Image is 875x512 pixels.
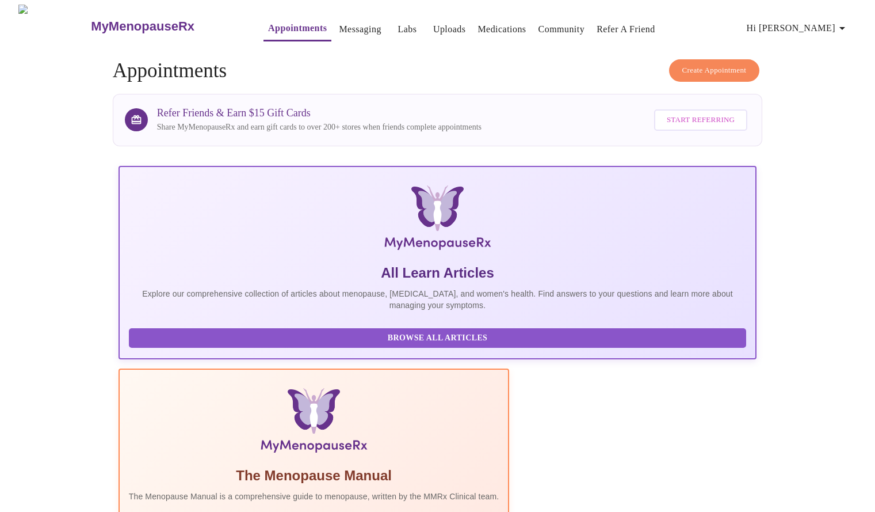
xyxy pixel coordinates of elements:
[224,185,650,255] img: MyMenopauseRx Logo
[157,107,482,119] h3: Refer Friends & Earn $15 Gift Cards
[157,122,482,133] p: Share MyMenopauseRx and earn gift cards to over 200+ stores when friends complete appointments
[90,6,240,47] a: MyMenopauseRx
[339,21,381,37] a: Messaging
[742,17,854,40] button: Hi [PERSON_NAME]
[263,17,331,41] button: Appointments
[651,104,750,136] a: Start Referring
[592,18,660,41] button: Refer a Friend
[538,21,585,37] a: Community
[188,388,440,457] img: Menopause Manual
[747,20,849,36] span: Hi [PERSON_NAME]
[667,113,735,127] span: Start Referring
[129,288,747,311] p: Explore our comprehensive collection of articles about menopause, [MEDICAL_DATA], and women's hea...
[682,64,747,77] span: Create Appointment
[477,21,526,37] a: Medications
[129,491,499,502] p: The Menopause Manual is a comprehensive guide to menopause, written by the MMRx Clinical team.
[654,109,747,131] button: Start Referring
[91,19,194,34] h3: MyMenopauseRx
[129,332,750,342] a: Browse All Articles
[113,59,763,82] h4: Appointments
[268,20,327,36] a: Appointments
[597,21,655,37] a: Refer a Friend
[389,18,426,41] button: Labs
[140,331,735,346] span: Browse All Articles
[473,18,530,41] button: Medications
[669,59,760,82] button: Create Appointment
[398,21,417,37] a: Labs
[129,328,747,348] button: Browse All Articles
[534,18,590,41] button: Community
[129,467,499,485] h5: The Menopause Manual
[18,5,90,48] img: MyMenopauseRx Logo
[429,18,471,41] button: Uploads
[129,264,747,282] h5: All Learn Articles
[334,18,385,41] button: Messaging
[433,21,466,37] a: Uploads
